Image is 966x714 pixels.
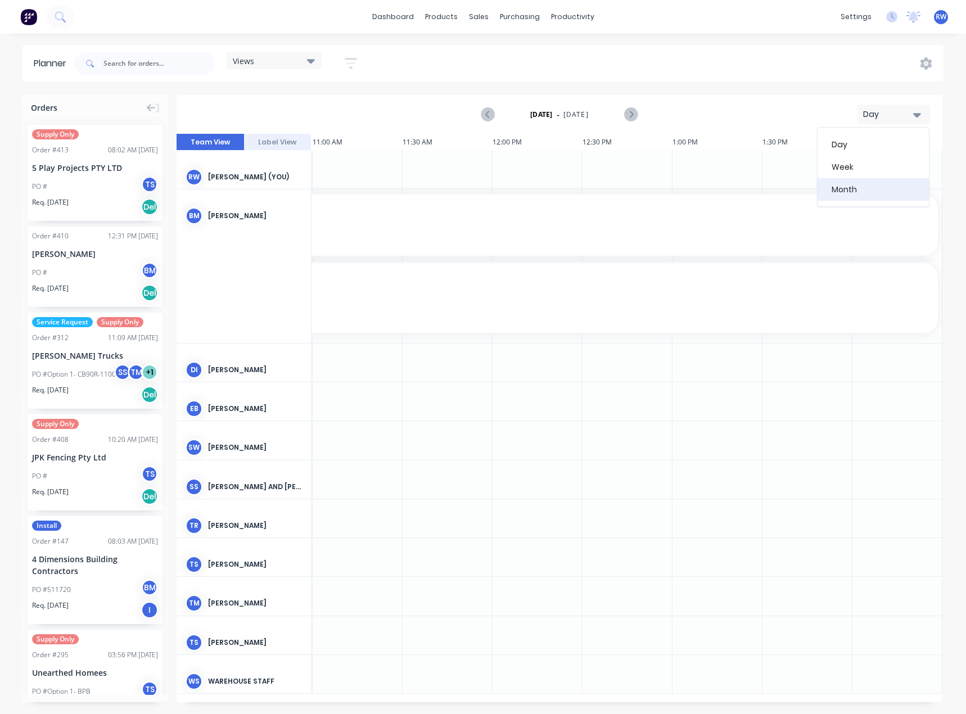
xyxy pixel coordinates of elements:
[141,262,158,279] div: BM
[97,317,143,327] span: Supply Only
[818,133,929,156] div: Day
[103,52,215,75] input: Search for orders...
[186,556,202,573] div: TS
[141,176,158,193] div: TS
[32,333,69,343] div: Order # 312
[563,110,589,120] span: [DATE]
[32,600,69,611] span: Req. [DATE]
[32,317,93,327] span: Service Request
[32,471,47,481] div: PO #
[141,364,158,381] div: + 1
[186,169,202,186] div: RW
[32,162,158,174] div: 5 Play Projects PTY LTD
[208,172,302,182] div: [PERSON_NAME] (You)
[141,466,158,482] div: TS
[493,134,583,151] div: 12:00 PM
[34,57,72,70] div: Planner
[208,598,302,608] div: [PERSON_NAME]
[141,386,158,403] div: Del
[32,369,116,379] div: PO #Option 1- CB90R-1100
[186,517,202,534] div: TR
[762,134,852,151] div: 1:30 PM
[624,107,637,121] button: Next page
[32,536,69,546] div: Order # 147
[32,283,69,293] span: Req. [DATE]
[32,650,69,660] div: Order # 295
[208,676,302,686] div: Warehouse Staff
[108,145,158,155] div: 08:02 AM [DATE]
[20,8,37,25] img: Factory
[32,585,71,595] div: PO #511720
[835,8,877,25] div: settings
[141,602,158,618] div: I
[583,134,672,151] div: 12:30 PM
[208,365,302,375] div: [PERSON_NAME]
[186,478,202,495] div: SS
[244,134,312,151] button: Label View
[208,211,302,221] div: [PERSON_NAME]
[186,207,202,224] div: BM
[108,333,158,343] div: 11:09 AM [DATE]
[32,487,69,497] span: Req. [DATE]
[186,439,202,456] div: SW
[108,650,158,660] div: 03:56 PM [DATE]
[234,318,931,326] p: 009286rev2
[177,134,244,151] button: Team View
[32,231,69,241] div: Order # 410
[32,553,158,577] div: 4 Dimensions Building Contractors
[208,638,302,648] div: [PERSON_NAME]
[208,559,302,570] div: [PERSON_NAME]
[32,268,47,278] div: PO #
[32,634,79,644] span: Supply Only
[818,156,929,178] div: Week
[108,536,158,546] div: 08:03 AM [DATE]
[32,385,69,395] span: Req. [DATE]
[114,364,131,381] div: SS
[494,8,545,25] div: purchasing
[141,579,158,596] div: BM
[32,686,91,697] div: PO #Option 1- BPB
[108,435,158,445] div: 10:20 AM [DATE]
[128,364,145,381] div: TM
[463,8,494,25] div: sales
[32,667,158,679] div: Unearthed Homees
[186,634,202,651] div: TS
[32,145,69,155] div: Order # 413
[313,134,403,151] div: 11:00 AM
[32,197,69,207] span: Req. [DATE]
[234,308,861,316] span: H Troon Pty Ltd
[419,8,463,25] div: products
[141,284,158,301] div: Del
[141,681,158,698] div: TS
[32,521,61,531] span: Install
[32,350,158,361] div: [PERSON_NAME] Trucks
[32,129,79,139] span: Supply Only
[233,55,254,67] span: Views
[557,108,559,121] span: -
[108,231,158,241] div: 12:31 PM [DATE]
[530,110,553,120] strong: [DATE]
[186,400,202,417] div: EB
[186,595,202,612] div: TM
[857,105,930,124] button: Day
[208,404,302,414] div: [PERSON_NAME]
[32,451,158,463] div: JPK Fencing Pty Ltd
[141,198,158,215] div: Del
[936,12,946,22] span: RW
[208,482,302,492] div: [PERSON_NAME] and [PERSON_NAME]
[208,442,302,453] div: [PERSON_NAME]
[186,673,202,690] div: WS
[32,182,47,192] div: PO #
[672,134,762,151] div: 1:00 PM
[141,488,158,505] div: Del
[208,521,302,531] div: [PERSON_NAME]
[31,102,57,114] span: Orders
[367,8,419,25] a: dashboard
[32,419,79,429] span: Supply Only
[818,178,929,201] div: Month
[482,107,495,121] button: Previous page
[403,134,493,151] div: 11:30 AM
[32,248,158,260] div: [PERSON_NAME]
[545,8,600,25] div: productivity
[863,109,915,120] div: Day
